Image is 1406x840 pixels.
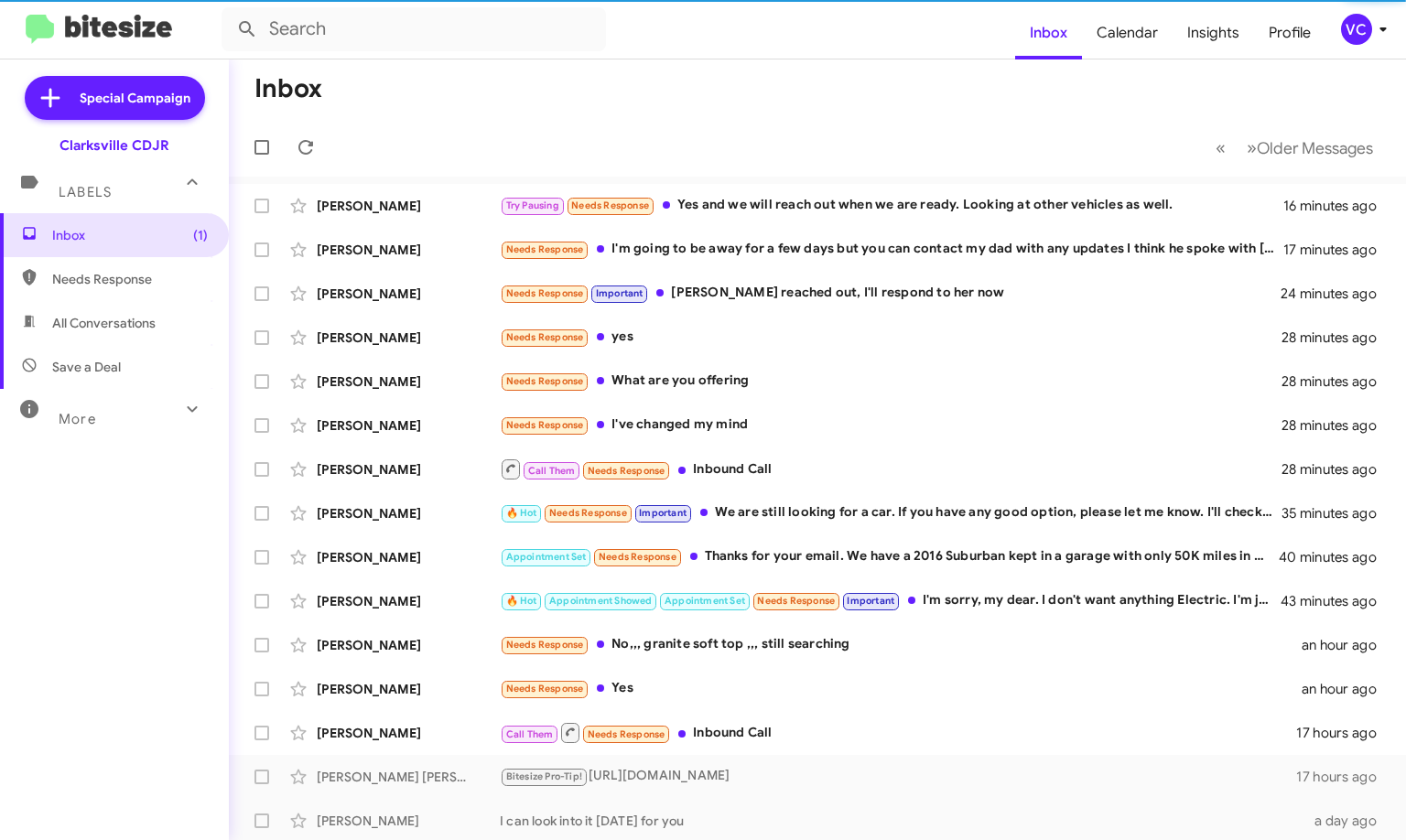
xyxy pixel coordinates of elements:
nav: Page navigation example [1206,129,1384,167]
div: [PERSON_NAME] [317,812,500,830]
span: Needs Response [506,639,584,651]
a: Calendar [1082,6,1173,59]
div: I'm going to be away for a few days but you can contact my dad with any updates I think he spoke ... [500,239,1283,260]
h1: Inbox [254,74,322,103]
div: 28 minutes ago [1282,460,1391,479]
span: Older Messages [1257,138,1373,158]
a: Special Campaign [25,76,205,120]
div: I've changed my mind [500,415,1282,436]
div: 28 minutes ago [1282,328,1391,347]
div: 43 minutes ago [1282,592,1391,610]
div: [PERSON_NAME] [317,197,500,215]
span: Call Them [528,465,576,477]
span: Needs Response [506,419,584,431]
span: Inbox [52,226,208,244]
span: Needs Response [549,507,627,519]
div: 28 minutes ago [1282,372,1391,391]
span: Needs Response [588,465,665,477]
div: [PERSON_NAME] [317,548,500,566]
span: All Conversations [52,314,156,332]
div: Inbound Call [500,458,1282,480]
span: Needs Response [506,375,584,387]
span: Bitesize Pro-Tip! [506,770,582,782]
div: I can look into it [DATE] for you [500,812,1310,830]
span: » [1247,136,1257,159]
div: 16 minutes ago [1283,197,1391,215]
div: yes [500,327,1282,348]
div: [PERSON_NAME] [317,241,500,259]
div: 17 hours ago [1296,768,1391,786]
span: Needs Response [757,595,835,607]
div: [PERSON_NAME] [317,328,500,347]
div: [PERSON_NAME] [317,680,500,698]
div: 24 minutes ago [1282,285,1391,303]
div: 17 hours ago [1296,724,1391,742]
span: Needs Response [588,728,665,740]
span: Call Them [506,728,554,740]
div: [PERSON_NAME] [317,285,500,303]
span: Needs Response [599,551,676,563]
a: Profile [1254,6,1325,59]
span: Needs Response [506,243,584,255]
button: VC [1325,14,1386,45]
span: Needs Response [571,199,649,211]
span: Needs Response [52,270,208,288]
div: [PERSON_NAME] [317,372,500,391]
span: Special Campaign [80,89,190,107]
span: Important [596,287,644,299]
span: Labels [59,184,112,200]
span: Needs Response [506,683,584,695]
span: Needs Response [506,287,584,299]
span: « [1216,136,1226,159]
div: 17 minutes ago [1283,241,1391,259]
div: a day ago [1310,812,1391,830]
span: 🔥 Hot [506,507,537,519]
div: [PERSON_NAME] [317,724,500,742]
div: We are still looking for a car. If you have any good option, please let me know. I'll check your ... [500,502,1282,523]
div: 40 minutes ago [1282,548,1391,566]
div: No,,, granite soft top ,,, still searching [500,634,1302,655]
div: Clarksville CDJR [59,136,169,155]
span: 🔥 Hot [506,595,537,607]
span: Appointment Set [665,595,745,607]
div: an hour ago [1302,680,1391,698]
span: Needs Response [506,331,584,343]
div: [PERSON_NAME] reached out, I'll respond to her now [500,283,1282,304]
div: [PERSON_NAME] [317,592,500,610]
span: Important [847,595,894,607]
div: [PERSON_NAME] [317,460,500,479]
div: an hour ago [1302,636,1391,654]
div: [PERSON_NAME] [317,636,500,654]
a: Inbox [1015,6,1082,59]
input: Search [222,7,606,51]
button: Previous [1205,129,1237,167]
div: 35 minutes ago [1282,504,1391,522]
div: [PERSON_NAME] [PERSON_NAME] [317,768,500,786]
div: What are you offering [500,371,1282,392]
span: (1) [193,226,208,244]
div: Thanks for your email. We have a 2016 Suburban kept in a garage with only 50K miles in perfect sh... [500,546,1282,567]
span: More [59,411,96,427]
span: Try Pausing [506,199,559,211]
button: Next [1236,129,1384,167]
div: Inbound Call [500,721,1296,744]
a: Insights [1173,6,1254,59]
div: [URL][DOMAIN_NAME] [500,766,1296,787]
span: Important [639,507,687,519]
span: Appointment Showed [549,595,653,607]
div: Yes [500,678,1302,699]
span: Appointment Set [506,551,587,563]
span: Save a Deal [52,358,121,376]
div: [PERSON_NAME] [317,416,500,435]
div: I'm sorry, my dear. I don't want anything Electric. I'm just looking for a year between 19 and 22... [500,590,1282,611]
div: Yes and we will reach out when we are ready. Looking at other vehicles as well. [500,195,1283,216]
div: VC [1341,14,1372,45]
div: [PERSON_NAME] [317,504,500,522]
div: 28 minutes ago [1282,416,1391,435]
